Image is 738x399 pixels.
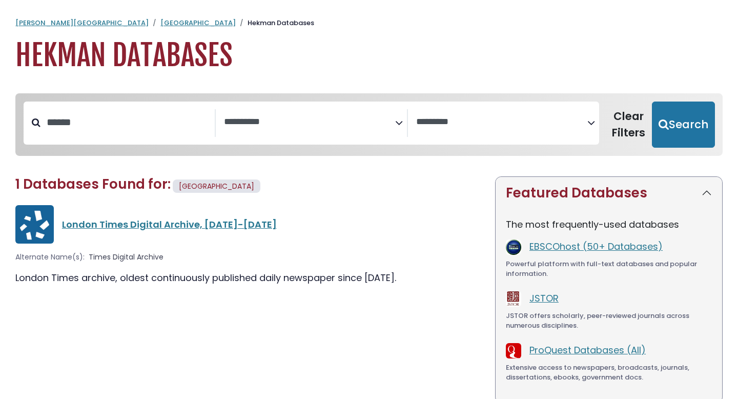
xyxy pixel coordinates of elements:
li: Hekman Databases [236,18,314,28]
p: The most frequently-used databases [506,217,712,231]
a: ProQuest Databases (All) [529,344,646,356]
span: Alternate Name(s): [15,252,85,263]
button: Submit for Search Results [652,102,715,148]
span: [GEOGRAPHIC_DATA] [179,181,254,191]
div: Extensive access to newspapers, broadcasts, journals, dissertations, ebooks, government docs. [506,363,712,383]
div: Powerful platform with full-text databases and popular information. [506,259,712,279]
a: [PERSON_NAME][GEOGRAPHIC_DATA] [15,18,149,28]
h1: Hekman Databases [15,38,723,73]
nav: Search filters [15,93,723,156]
span: Times Digital Archive [89,252,163,263]
button: Clear Filters [605,102,652,148]
a: JSTOR [529,292,559,305]
button: Featured Databases [496,177,722,209]
span: 1 Databases Found for: [15,175,171,193]
div: London Times archive, oldest continuously published daily newspaper since [DATE]. [15,271,483,285]
textarea: Search [416,117,587,128]
div: JSTOR offers scholarly, peer-reviewed journals across numerous disciplines. [506,311,712,331]
a: [GEOGRAPHIC_DATA] [160,18,236,28]
nav: breadcrumb [15,18,723,28]
input: Search database by title or keyword [40,114,215,131]
textarea: Search [224,117,395,128]
a: London Times Digital Archive, [DATE]-[DATE] [62,218,277,231]
a: EBSCOhost (50+ Databases) [529,240,663,253]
